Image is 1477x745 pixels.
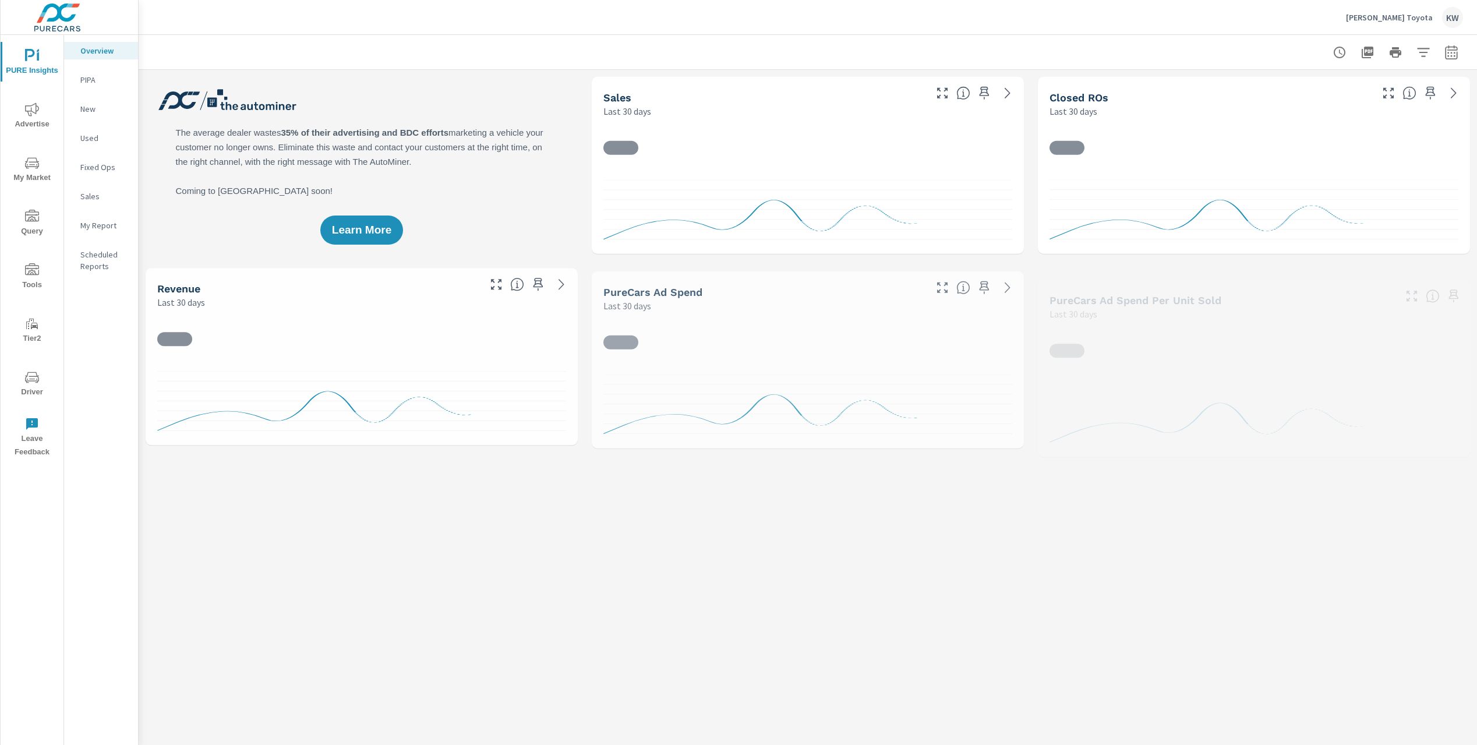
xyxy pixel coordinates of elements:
span: My Market [4,156,60,185]
button: Select Date Range [1440,41,1463,64]
p: New [80,103,129,115]
span: Total sales revenue over the selected date range. [Source: This data is sourced from the dealer’s... [510,277,524,291]
span: Leave Feedback [4,417,60,459]
a: See more details in report [998,84,1017,103]
button: Apply Filters [1412,41,1435,64]
p: Last 30 days [1050,307,1097,321]
button: Learn More [320,216,403,245]
button: Make Fullscreen [1402,287,1421,305]
div: Fixed Ops [64,158,138,176]
div: Used [64,129,138,147]
span: Number of Repair Orders Closed by the selected dealership group over the selected time range. [So... [1402,86,1416,100]
span: Advertise [4,103,60,131]
div: PIPA [64,71,138,89]
span: Save this to your personalized report [975,84,994,103]
p: Last 30 days [1050,104,1097,118]
a: See more details in report [552,275,571,294]
span: Save this to your personalized report [975,278,994,297]
p: [PERSON_NAME] Toyota [1346,12,1433,23]
div: New [64,100,138,118]
div: My Report [64,217,138,234]
span: Save this to your personalized report [1444,287,1463,305]
span: Number of vehicles sold by the dealership over the selected date range. [Source: This data is sou... [956,86,970,100]
h5: Closed ROs [1050,91,1108,104]
span: Total cost of media for all PureCars channels for the selected dealership group over the selected... [956,281,970,295]
div: Scheduled Reports [64,246,138,275]
p: Fixed Ops [80,161,129,173]
span: Tools [4,263,60,292]
p: Sales [80,190,129,202]
p: Last 30 days [603,299,651,313]
p: My Report [80,220,129,231]
span: Driver [4,370,60,399]
button: "Export Report to PDF" [1356,41,1379,64]
p: PIPA [80,74,129,86]
div: nav menu [1,35,63,464]
span: Tier2 [4,317,60,345]
a: See more details in report [998,278,1017,297]
div: KW [1442,7,1463,28]
p: Overview [80,45,129,57]
h5: PureCars Ad Spend [603,286,702,298]
button: Make Fullscreen [933,84,952,103]
p: Scheduled Reports [80,249,129,272]
span: Learn More [332,225,391,235]
span: PURE Insights [4,49,60,77]
p: Last 30 days [157,295,205,309]
button: Print Report [1384,41,1407,64]
h5: PureCars Ad Spend Per Unit Sold [1050,294,1221,306]
span: Average cost of advertising per each vehicle sold at the dealer over the selected date range. The... [1426,289,1440,303]
p: Last 30 days [603,104,651,118]
h5: Sales [603,91,631,104]
span: Query [4,210,60,238]
h5: Revenue [157,283,200,295]
button: Make Fullscreen [933,278,952,297]
span: Save this to your personalized report [1421,84,1440,103]
span: Save this to your personalized report [529,275,547,294]
div: Sales [64,188,138,205]
a: See more details in report [1444,84,1463,103]
button: Make Fullscreen [487,275,506,294]
button: Make Fullscreen [1379,84,1398,103]
div: Overview [64,42,138,59]
p: Used [80,132,129,144]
